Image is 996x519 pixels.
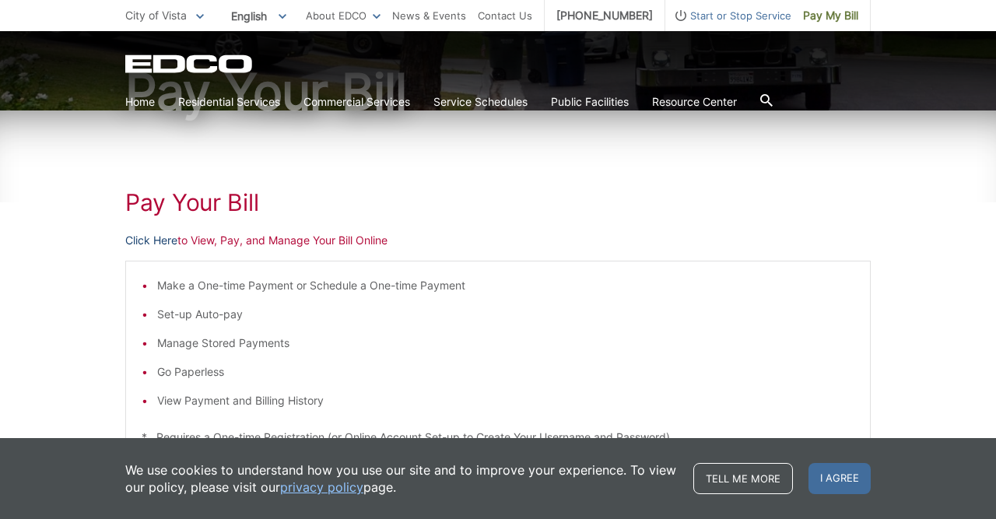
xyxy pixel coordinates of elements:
[125,67,871,117] h1: Pay Your Bill
[125,232,871,249] p: to View, Pay, and Manage Your Bill Online
[157,277,854,294] li: Make a One-time Payment or Schedule a One-time Payment
[125,232,177,249] a: Click Here
[142,429,854,446] p: * Requires a One-time Registration (or Online Account Set-up to Create Your Username and Password)
[157,335,854,352] li: Manage Stored Payments
[433,93,528,110] a: Service Schedules
[808,463,871,494] span: I agree
[219,3,298,29] span: English
[392,7,466,24] a: News & Events
[303,93,410,110] a: Commercial Services
[157,392,854,409] li: View Payment and Billing History
[125,9,187,22] span: City of Vista
[280,479,363,496] a: privacy policy
[478,7,532,24] a: Contact Us
[125,93,155,110] a: Home
[125,461,678,496] p: We use cookies to understand how you use our site and to improve your experience. To view our pol...
[551,93,629,110] a: Public Facilities
[157,363,854,380] li: Go Paperless
[693,463,793,494] a: Tell me more
[125,54,254,73] a: EDCD logo. Return to the homepage.
[178,93,280,110] a: Residential Services
[157,306,854,323] li: Set-up Auto-pay
[803,7,858,24] span: Pay My Bill
[125,188,871,216] h1: Pay Your Bill
[306,7,381,24] a: About EDCO
[652,93,737,110] a: Resource Center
